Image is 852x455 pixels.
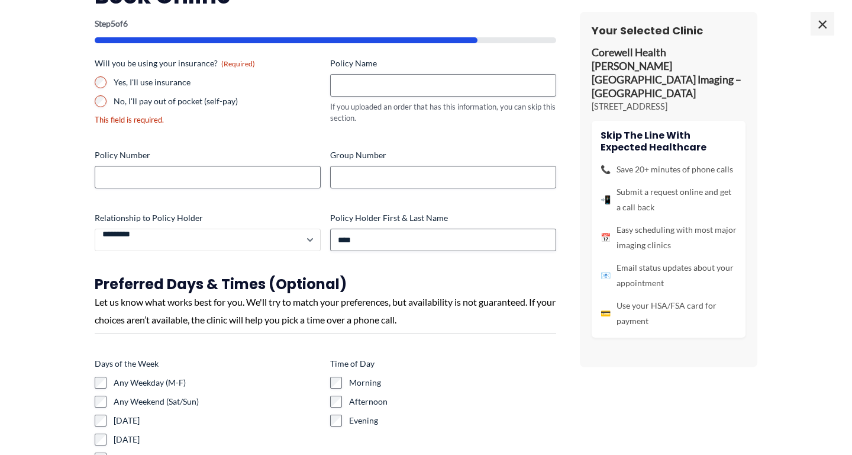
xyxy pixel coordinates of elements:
[601,298,737,329] li: Use your HSA/FSA card for payment
[349,415,556,427] label: Evening
[592,24,745,37] h3: Your Selected Clinic
[601,268,611,283] span: 📧
[601,130,737,152] h4: Skip the line with Expected Healthcare
[111,18,115,28] span: 5
[114,76,321,88] label: Yes, I'll use insurance
[330,358,375,370] legend: Time of Day
[811,12,834,36] span: ×
[601,162,611,177] span: 📞
[114,95,321,107] label: No, I'll pay out of pocket (self-pay)
[330,149,556,161] label: Group Number
[592,46,745,100] p: Corewell Health [PERSON_NAME][GEOGRAPHIC_DATA] Imaging – [GEOGRAPHIC_DATA]
[221,59,255,68] span: (Required)
[95,293,556,328] div: Let us know what works best for you. We'll try to match your preferences, but availability is not...
[592,101,745,113] p: [STREET_ADDRESS]
[95,275,556,293] h3: Preferred Days & Times (Optional)
[601,162,737,177] li: Save 20+ minutes of phone calls
[330,101,556,123] div: If you uploaded an order that has this information, you can skip this section.
[601,306,611,321] span: 💳
[330,57,556,69] label: Policy Name
[95,212,321,224] label: Relationship to Policy Holder
[95,114,321,126] div: This field is required.
[601,222,737,253] li: Easy scheduling with most major imaging clinics
[349,396,556,408] label: Afternoon
[601,184,737,215] li: Submit a request online and get a call back
[601,230,611,245] span: 📅
[114,396,321,408] label: Any Weekend (Sat/Sun)
[95,20,556,28] p: Step of
[601,192,611,207] span: 📲
[601,260,737,291] li: Email status updates about your appointment
[114,377,321,389] label: Any Weekday (M-F)
[95,57,255,69] legend: Will you be using your insurance?
[330,212,556,224] label: Policy Holder First & Last Name
[123,18,128,28] span: 6
[114,434,321,446] label: [DATE]
[95,358,159,370] legend: Days of the Week
[95,149,321,161] label: Policy Number
[349,377,556,389] label: Morning
[114,415,321,427] label: [DATE]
